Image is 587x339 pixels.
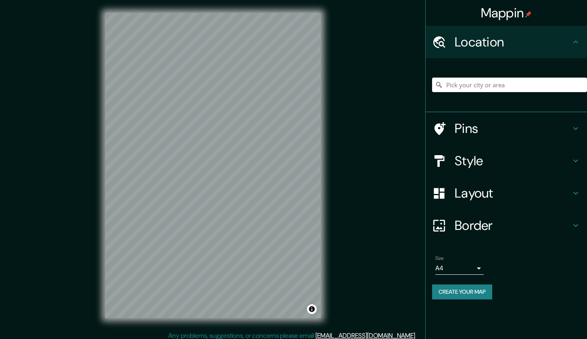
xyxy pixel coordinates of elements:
[426,145,587,177] div: Style
[455,120,571,137] h4: Pins
[525,11,532,17] img: pin-icon.png
[432,284,492,299] button: Create your map
[455,185,571,201] h4: Layout
[481,5,532,21] h4: Mappin
[307,304,317,314] button: Toggle attribution
[455,217,571,234] h4: Border
[426,177,587,209] div: Layout
[435,255,444,262] label: Size
[105,13,321,318] canvas: Map
[455,153,571,169] h4: Style
[432,78,587,92] input: Pick your city or area
[426,112,587,145] div: Pins
[426,26,587,58] div: Location
[455,34,571,50] h4: Location
[426,209,587,242] div: Border
[435,262,484,275] div: A4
